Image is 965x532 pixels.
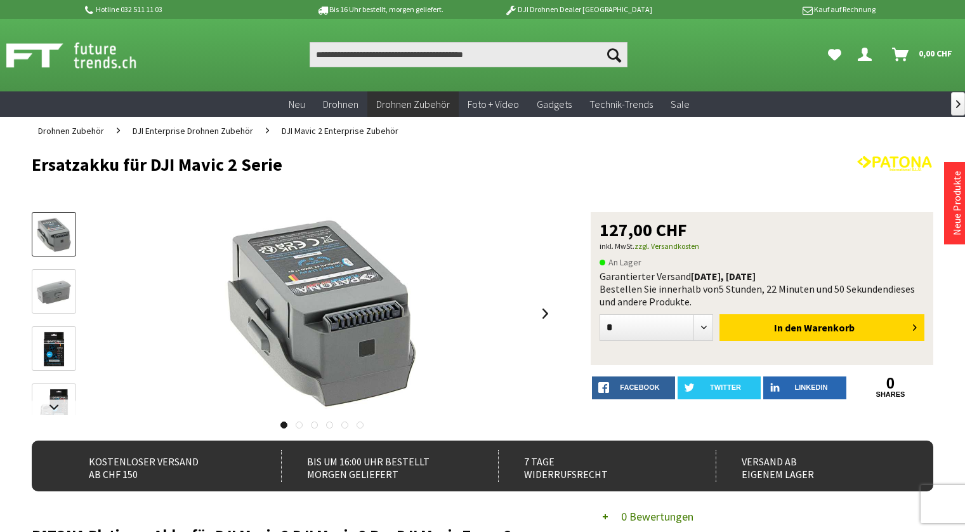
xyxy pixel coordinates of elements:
[314,91,367,117] a: Drohnen
[6,39,164,71] img: Shop Futuretrends - zur Startseite wechseln
[719,314,924,341] button: In den Warenkorb
[275,117,405,145] a: DJI Mavic 2 Enterprise Zubehör
[600,270,924,308] div: Garantierter Versand Bestellen Sie innerhalb von dieses und andere Produkte.
[63,450,255,482] div: Kostenloser Versand ab CHF 150
[592,376,675,399] a: facebook
[919,43,952,63] span: 0,00 CHF
[468,98,519,110] span: Foto + Video
[220,212,424,415] img: Ersatzakku für DJI Mavic 2 Serie
[601,42,627,67] button: Suchen
[710,383,741,391] span: twitter
[795,383,828,391] span: LinkedIn
[716,450,907,482] div: Versand ab eigenem Lager
[763,376,846,399] a: LinkedIn
[634,241,699,251] a: zzgl. Versandkosten
[367,91,459,117] a: Drohnen Zubehör
[950,171,963,236] a: Neue Produkte
[32,155,753,174] h1: Ersatzakku für DJI Mavic 2 Serie
[32,117,110,145] a: Drohnen Zubehör
[528,91,581,117] a: Gadgets
[323,98,358,110] span: Drohnen
[887,42,959,67] a: Warenkorb
[498,450,690,482] div: 7 Tage Widerrufsrecht
[289,98,305,110] span: Neu
[376,98,450,110] span: Drohnen Zubehör
[282,125,398,136] span: DJI Mavic 2 Enterprise Zubehör
[310,42,627,67] input: Produkt, Marke, Kategorie, EAN, Artikelnummer…
[620,383,659,391] span: facebook
[691,270,756,283] b: [DATE], [DATE]
[36,216,72,253] img: Vorschau: Ersatzakku für DJI Mavic 2 Serie
[281,450,473,482] div: Bis um 16:00 Uhr bestellt Morgen geliefert
[38,125,104,136] span: Drohnen Zubehör
[281,2,479,17] p: Bis 16 Uhr bestellt, morgen geliefert.
[678,2,876,17] p: Kauf auf Rechnung
[479,2,677,17] p: DJI Drohnen Dealer [GEOGRAPHIC_DATA]
[83,2,281,17] p: Hotline 032 511 11 03
[804,321,855,334] span: Warenkorb
[581,91,662,117] a: Technik-Trends
[774,321,802,334] span: In den
[459,91,528,117] a: Foto + Video
[719,283,888,295] span: 5 Stunden, 22 Minuten und 50 Sekunden
[600,221,687,239] span: 127,00 CHF
[671,98,690,110] span: Sale
[133,125,253,136] span: DJI Enterprise Drohnen Zubehör
[956,100,961,108] span: 
[600,255,641,270] span: An Lager
[857,155,933,172] img: Patona
[853,42,882,67] a: Dein Konto
[600,239,924,254] p: inkl. MwSt.
[849,376,932,390] a: 0
[849,390,932,399] a: shares
[280,91,314,117] a: Neu
[822,42,848,67] a: Meine Favoriten
[678,376,761,399] a: twitter
[126,117,259,145] a: DJI Enterprise Drohnen Zubehör
[662,91,699,117] a: Sale
[589,98,653,110] span: Technik-Trends
[537,98,572,110] span: Gadgets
